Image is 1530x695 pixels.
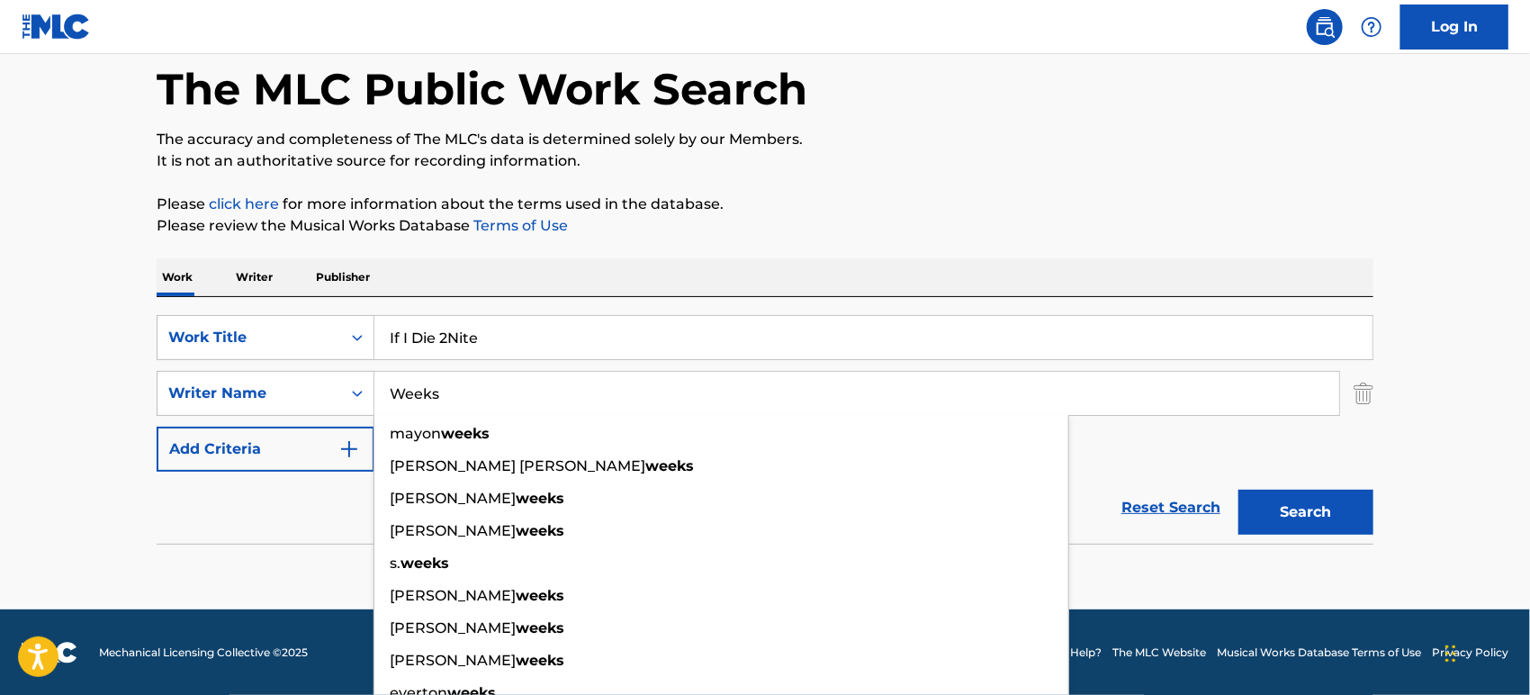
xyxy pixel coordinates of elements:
strong: weeks [516,619,564,636]
div: Work Title [168,327,330,348]
div: Help [1354,9,1390,45]
p: The accuracy and completeness of The MLC's data is determined solely by our Members. [157,129,1373,150]
div: Drag [1445,627,1456,681]
strong: weeks [516,522,564,539]
p: Writer [230,258,278,296]
strong: weeks [516,587,564,604]
span: Mechanical Licensing Collective © 2025 [99,645,308,661]
button: Search [1238,490,1373,535]
a: Public Search [1307,9,1343,45]
img: 9d2ae6d4665cec9f34b9.svg [338,438,360,460]
strong: weeks [516,652,564,669]
img: Delete Criterion [1354,371,1373,416]
p: Publisher [310,258,375,296]
img: search [1314,16,1336,38]
h1: The MLC Public Work Search [157,62,807,116]
span: s. [390,555,400,572]
a: Reset Search [1112,488,1229,528]
a: The MLC Website [1112,645,1206,661]
iframe: Chat Widget [1440,609,1530,695]
span: [PERSON_NAME] [390,522,516,539]
img: logo [22,642,77,663]
p: Please review the Musical Works Database [157,215,1373,237]
span: mayon [390,425,441,442]
a: Need Help? [1039,645,1102,661]
a: Musical Works Database Terms of Use [1217,645,1421,661]
a: click here [209,195,279,212]
span: [PERSON_NAME] [390,490,516,507]
p: Work [157,258,198,296]
button: Add Criteria [157,427,374,472]
strong: weeks [645,457,694,474]
p: It is not an authoritative source for recording information. [157,150,1373,172]
strong: weeks [400,555,449,572]
span: [PERSON_NAME] [PERSON_NAME] [390,457,645,474]
strong: weeks [441,425,490,442]
a: Log In [1400,5,1508,50]
div: Writer Name [168,383,330,404]
span: [PERSON_NAME] [390,619,516,636]
form: Search Form [157,315,1373,544]
a: Privacy Policy [1432,645,1508,661]
p: Please for more information about the terms used in the database. [157,194,1373,215]
a: Terms of Use [470,217,568,234]
span: [PERSON_NAME] [390,652,516,669]
img: help [1361,16,1382,38]
span: [PERSON_NAME] [390,587,516,604]
strong: weeks [516,490,564,507]
img: MLC Logo [22,14,91,40]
